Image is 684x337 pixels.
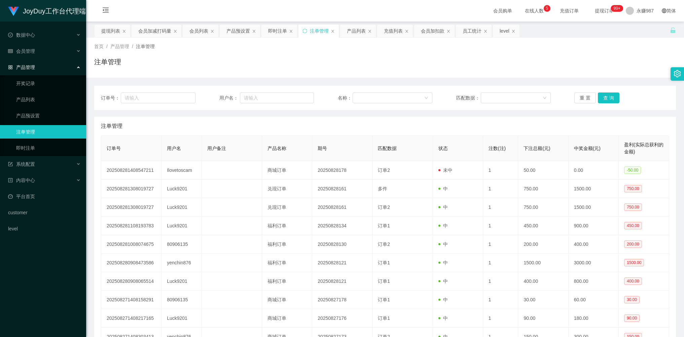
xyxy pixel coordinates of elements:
i: 图标: menu-fold [94,0,117,22]
span: 订单2 [378,204,390,210]
a: 产品预设置 [16,109,81,122]
td: Ilovetoscam [161,161,202,180]
i: 图标: setting [674,70,681,77]
td: 202508281008074675 [101,235,161,254]
td: 202508281408547211 [101,161,161,180]
td: 1 [483,217,518,235]
i: 图标: down [424,96,428,101]
span: 450.00 [624,222,642,229]
div: 会员加扣款 [421,25,444,37]
td: 202508280908473586 [101,254,161,272]
i: 图标: close [122,29,126,33]
td: Luck9201 [161,180,202,198]
td: 400.00 [518,272,568,291]
span: 匹配数据： [456,95,481,102]
span: 订单1 [378,315,390,321]
td: 20250828178 [312,161,372,180]
div: 即时注单 [268,25,287,37]
i: 图标: close [405,29,409,33]
span: 注单管理 [136,44,155,49]
td: 750.00 [518,198,568,217]
h1: JoyDuy工作台代理端 [23,0,86,22]
span: 中 [438,297,448,302]
td: 202508271408217165 [101,309,161,328]
td: Luck9201 [161,309,202,328]
i: 图标: close [252,29,256,33]
input: 请输入 [240,92,314,103]
td: 3000.00 [569,254,619,272]
span: / [106,44,108,49]
p: 5 [546,5,548,12]
span: 注数(注) [489,146,506,151]
span: 中 [438,241,448,247]
div: 充值列表 [384,25,403,37]
span: 中 [438,260,448,265]
span: 内容中心 [8,178,35,183]
i: 图标: close [289,29,293,33]
td: 20250828130 [312,235,372,254]
span: 下注总额(元) [524,146,550,151]
td: 1 [483,291,518,309]
span: 30.00 [624,296,640,303]
td: 60.00 [569,291,619,309]
td: 80906135 [161,235,202,254]
td: Luck9201 [161,272,202,291]
td: 商城订单 [262,161,312,180]
a: 图标: dashboard平台首页 [8,190,81,203]
span: 在线人数 [521,8,547,13]
sup: 5 [544,5,550,12]
i: 图标: appstore-o [8,65,13,70]
td: 50.00 [518,161,568,180]
i: 图标: close [483,29,488,33]
span: 订单1 [378,260,390,265]
td: 0.00 [569,161,619,180]
span: 会员管理 [8,48,35,54]
span: 用户备注 [207,146,226,151]
td: 202508281108193783 [101,217,161,235]
div: level [500,25,509,37]
span: 中 [438,223,448,228]
span: 1500.00 [624,259,644,266]
i: 图标: close [210,29,214,33]
span: 匹配数据 [378,146,397,151]
div: 会员列表 [189,25,208,37]
span: 订单1 [378,223,390,228]
td: 80906135 [161,291,202,309]
td: 福利订单 [262,235,312,254]
td: yenchin876 [161,254,202,272]
span: 数据中心 [8,32,35,38]
span: 200.00 [624,240,642,248]
span: -50.00 [624,166,641,174]
i: 图标: close [368,29,372,33]
td: 1500.00 [518,254,568,272]
td: 1500.00 [569,198,619,217]
i: 图标: check-circle-o [8,33,13,37]
span: 产品名称 [267,146,286,151]
i: 图标: form [8,162,13,166]
span: 用户名： [219,95,240,102]
td: 1500.00 [569,180,619,198]
div: 注单管理 [310,25,329,37]
div: 提现列表 [101,25,120,37]
div: 会员加减打码量 [138,25,171,37]
img: logo.9652507e.png [8,7,19,16]
td: 450.00 [518,217,568,235]
a: 注单管理 [16,125,81,139]
td: 20250828134 [312,217,372,235]
span: 订单2 [378,167,390,173]
i: 图标: profile [8,178,13,183]
span: 产品管理 [110,44,129,49]
td: 1 [483,161,518,180]
span: 订单1 [378,297,390,302]
td: 商城订单 [262,291,312,309]
span: 90.00 [624,314,640,322]
td: 20250828121 [312,272,372,291]
span: 中 [438,186,448,191]
span: 中 [438,315,448,321]
td: 20250828161 [312,180,372,198]
span: 状态 [438,146,448,151]
td: 1 [483,235,518,254]
span: 系统配置 [8,161,35,167]
i: 图标: sync [302,29,307,33]
td: 90.00 [518,309,568,328]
